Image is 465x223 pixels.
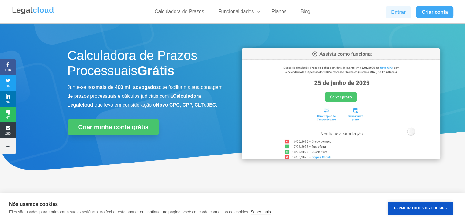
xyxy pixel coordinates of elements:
[388,202,453,215] button: Permitir Todos os Cookies
[386,6,411,18] a: Entrar
[416,6,453,18] a: Criar conta
[12,11,54,16] a: Logo da Legalcloud
[12,6,54,15] img: Legalcloud Logo
[251,210,271,214] a: Saber mais
[137,64,174,78] strong: Grátis
[156,102,204,108] b: Novo CPC, CPP, CLT
[297,9,314,17] a: Blog
[9,210,249,214] p: Eles são usados para aprimorar a sua experiência. Ao fechar este banner ou continuar na página, v...
[268,9,290,17] a: Planos
[9,202,58,207] strong: Nós usamos cookies
[151,9,208,17] a: Calculadora de Prazos
[215,9,261,17] a: Funcionalidades
[68,83,223,109] p: Junte-se aos que facilitam a sua contagem de prazos processuais e cálculos judiciais com a que le...
[242,48,440,159] img: Calculadora de Prazos Processuais da Legalcloud
[206,102,217,108] b: JEC.
[242,155,440,160] a: Calculadora de Prazos Processuais da Legalcloud
[68,119,159,135] a: Criar minha conta grátis
[68,48,223,82] h1: Calculadora de Prazos Processuais
[68,93,201,108] b: Calculadora Legalcloud,
[95,85,159,90] b: mais de 400 mil advogados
